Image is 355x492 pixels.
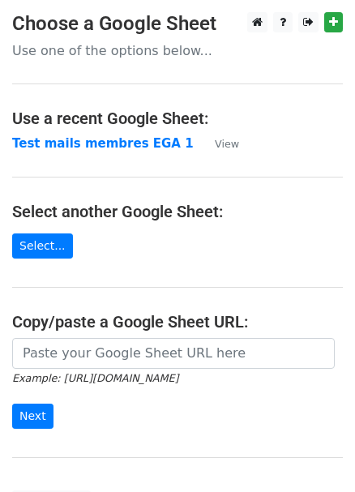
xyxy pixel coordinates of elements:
p: Use one of the options below... [12,42,343,59]
small: View [215,138,239,150]
input: Paste your Google Sheet URL here [12,338,335,369]
input: Next [12,404,53,429]
h3: Choose a Google Sheet [12,12,343,36]
h4: Select another Google Sheet: [12,202,343,221]
iframe: Chat Widget [274,414,355,492]
a: Test mails membres EGA 1 [12,136,194,151]
a: Select... [12,233,73,259]
h4: Use a recent Google Sheet: [12,109,343,128]
a: View [199,136,239,151]
h4: Copy/paste a Google Sheet URL: [12,312,343,332]
small: Example: [URL][DOMAIN_NAME] [12,372,178,384]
